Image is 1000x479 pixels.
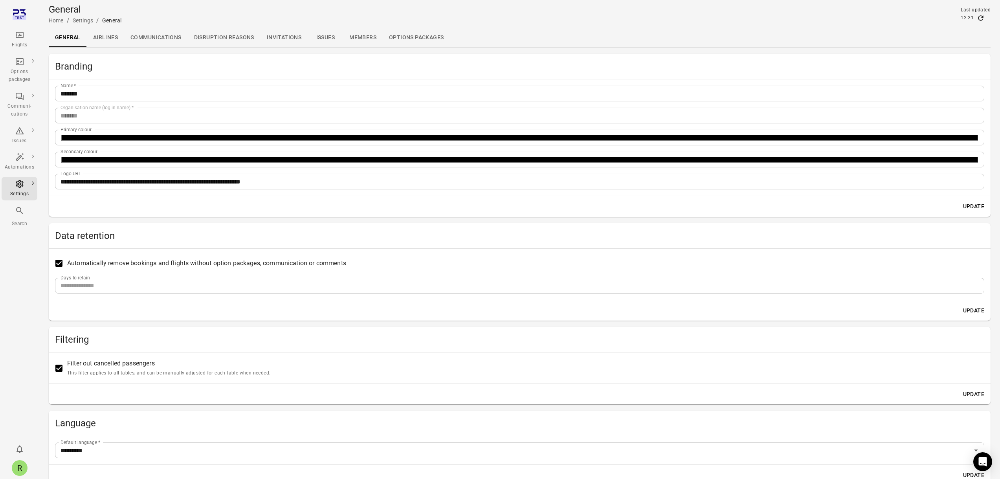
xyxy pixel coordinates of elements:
[61,439,100,446] label: Default language
[5,41,34,49] div: Flights
[49,17,64,24] a: Home
[2,28,37,51] a: Flights
[124,28,188,47] a: Communications
[261,28,308,47] a: Invitations
[973,452,992,471] div: Open Intercom Messenger
[61,170,81,177] label: Logo URL
[49,16,121,25] nav: Breadcrumbs
[61,274,90,281] label: Days to retain
[55,60,984,73] h2: Branding
[2,55,37,86] a: Options packages
[49,3,121,16] h1: General
[12,460,28,476] div: R
[55,417,984,429] h2: Language
[308,28,343,47] a: Issues
[102,17,121,24] div: General
[5,163,34,171] div: Automations
[67,16,70,25] li: /
[61,126,92,133] label: Primary colour
[960,199,987,214] button: Update
[2,150,37,174] a: Automations
[67,369,270,377] p: This filter applies to all tables, and can be manually adjusted for each table when needed.
[61,104,134,111] label: Organisation name (log in name)
[49,28,991,47] div: Local navigation
[960,387,987,402] button: Update
[5,220,34,228] div: Search
[5,137,34,145] div: Issues
[5,103,34,118] div: Communi-cations
[383,28,450,47] a: Options packages
[5,68,34,84] div: Options packages
[960,303,987,318] button: Update
[67,359,270,377] span: Filter out cancelled passengers
[2,177,37,200] a: Settings
[961,6,991,14] div: Last updated
[55,333,984,346] h2: Filtering
[977,14,985,22] button: Refresh data
[9,457,31,479] button: Rachel
[5,190,34,198] div: Settings
[96,16,99,25] li: /
[67,259,346,268] span: Automatically remove bookings and flights without option packages, communication or comments
[2,204,37,230] button: Search
[49,28,87,47] a: General
[188,28,261,47] a: Disruption reasons
[12,441,28,457] button: Notifications
[55,229,984,242] h2: Data retention
[971,445,982,456] button: Open
[343,28,383,47] a: Members
[2,124,37,147] a: Issues
[61,82,76,89] label: Name
[61,148,97,155] label: Secondary colour
[73,17,93,24] a: Settings
[87,28,124,47] a: Airlines
[2,89,37,121] a: Communi-cations
[961,14,974,22] div: 12:21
